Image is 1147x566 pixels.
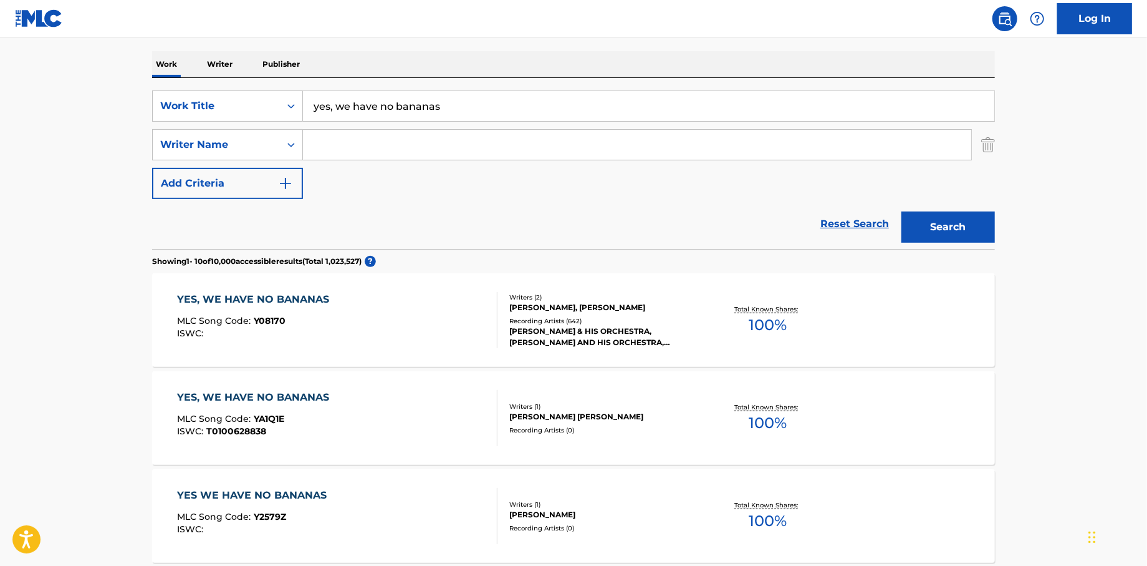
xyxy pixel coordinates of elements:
[178,328,207,339] span: ISWC :
[814,210,895,238] a: Reset Search
[178,390,336,405] div: YES, WE HAVE NO BANANAS
[734,305,801,314] p: Total Known Shares:
[178,292,336,307] div: YES, WE HAVE NO BANANAS
[997,11,1012,26] img: search
[178,426,207,437] span: ISWC :
[509,402,698,411] div: Writers ( 1 )
[160,137,272,152] div: Writer Name
[509,500,698,509] div: Writers ( 1 )
[901,212,995,243] button: Search
[734,403,801,412] p: Total Known Shares:
[278,176,293,191] img: 9d2ae6d4665cec9f34b9.svg
[152,90,995,249] form: Search Form
[734,500,801,510] p: Total Known Shares:
[203,51,236,77] p: Writer
[1085,506,1147,566] iframe: Chat Widget
[254,413,285,424] span: YA1Q1E
[152,256,362,267] p: Showing 1 - 10 of 10,000 accessible results (Total 1,023,527 )
[749,412,787,434] span: 100 %
[152,51,181,77] p: Work
[207,426,267,437] span: T0100628838
[178,511,254,522] span: MLC Song Code :
[152,469,995,563] a: YES WE HAVE NO BANANASMLC Song Code:Y2579ZISWC:Writers (1)[PERSON_NAME]Recording Artists (0)Total...
[509,302,698,313] div: [PERSON_NAME], [PERSON_NAME]
[152,371,995,465] a: YES, WE HAVE NO BANANASMLC Song Code:YA1Q1EISWC:T0100628838Writers (1)[PERSON_NAME] [PERSON_NAME]...
[1088,519,1096,556] div: Drag
[509,316,698,326] div: Recording Artists ( 642 )
[178,524,207,535] span: ISWC :
[152,273,995,367] a: YES, WE HAVE NO BANANASMLC Song Code:Y08170ISWC:Writers (2)[PERSON_NAME], [PERSON_NAME]Recording ...
[992,6,1017,31] a: Public Search
[509,326,698,348] div: [PERSON_NAME] & HIS ORCHESTRA, [PERSON_NAME] AND HIS ORCHESTRA, [PERSON_NAME], [PERSON_NAME] AND ...
[509,509,698,520] div: [PERSON_NAME]
[509,524,698,533] div: Recording Artists ( 0 )
[178,488,334,503] div: YES WE HAVE NO BANANAS
[152,168,303,199] button: Add Criteria
[178,315,254,326] span: MLC Song Code :
[1057,3,1132,34] a: Log In
[1030,11,1045,26] img: help
[749,510,787,532] span: 100 %
[160,99,272,114] div: Work Title
[254,315,286,326] span: Y08170
[254,511,287,522] span: Y2579Z
[509,426,698,435] div: Recording Artists ( 0 )
[509,411,698,422] div: [PERSON_NAME] [PERSON_NAME]
[981,129,995,160] img: Delete Criterion
[365,256,376,267] span: ?
[509,293,698,302] div: Writers ( 2 )
[1025,6,1050,31] div: Help
[178,413,254,424] span: MLC Song Code :
[259,51,304,77] p: Publisher
[749,314,787,336] span: 100 %
[15,9,63,27] img: MLC Logo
